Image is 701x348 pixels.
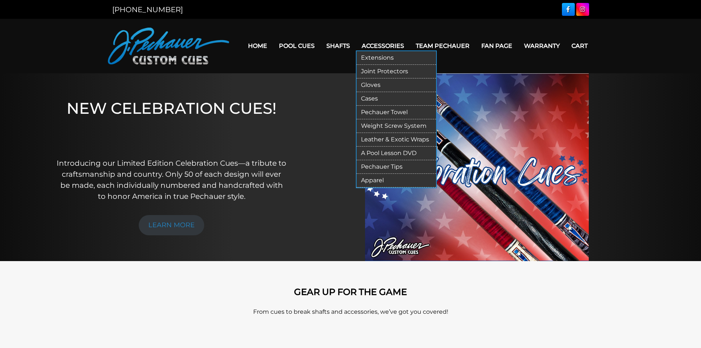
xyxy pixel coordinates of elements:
img: Pechauer Custom Cues [108,28,229,64]
a: Apparel [357,174,436,187]
p: From cues to break shafts and accessories, we’ve got you covered! [141,307,560,316]
a: Cart [566,36,594,55]
a: Cases [357,92,436,106]
a: LEARN MORE [139,215,204,235]
a: Accessories [356,36,410,55]
a: Pechauer Tips [357,160,436,174]
a: Warranty [518,36,566,55]
a: Gloves [357,78,436,92]
a: Weight Screw System [357,119,436,133]
a: Joint Protectors [357,65,436,78]
a: [PHONE_NUMBER] [112,5,183,14]
a: A Pool Lesson DVD [357,147,436,160]
p: Introducing our Limited Edition Celebration Cues—a tribute to craftsmanship and country. Only 50 ... [56,158,287,202]
a: Leather & Exotic Wraps [357,133,436,147]
a: Home [242,36,273,55]
h1: NEW CELEBRATION CUES! [56,99,287,147]
a: Shafts [321,36,356,55]
a: Pechauer Towel [357,106,436,119]
a: Fan Page [475,36,518,55]
a: Team Pechauer [410,36,475,55]
strong: GEAR UP FOR THE GAME [294,287,407,297]
a: Pool Cues [273,36,321,55]
a: Extensions [357,51,436,65]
